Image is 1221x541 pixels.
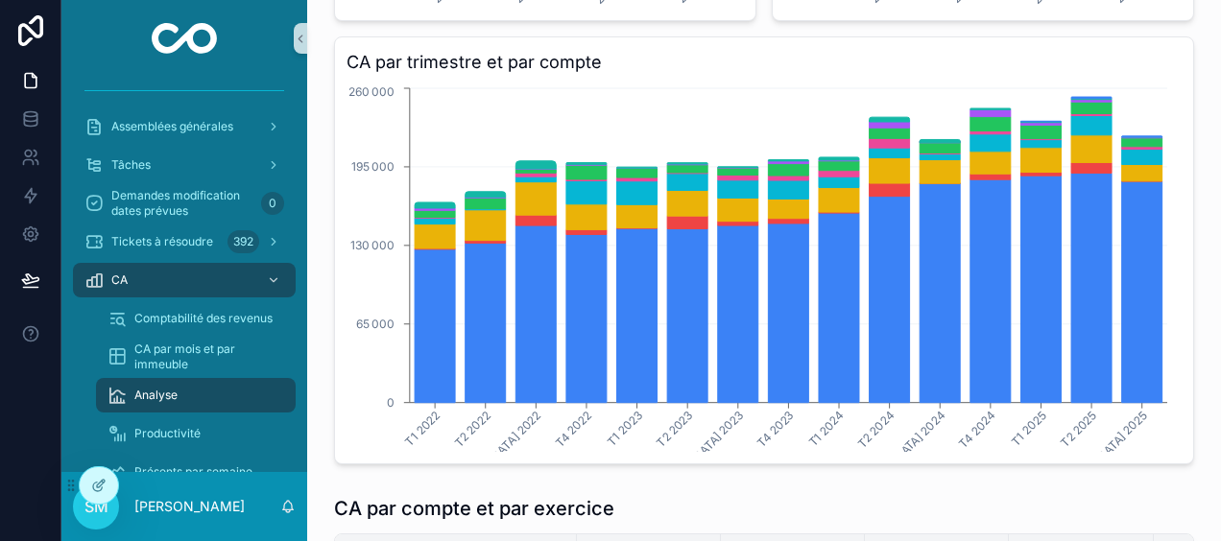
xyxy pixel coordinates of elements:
[1057,408,1099,450] tspan: T2 2025
[805,408,847,449] tspan: T1 2024
[73,263,296,297] a: CA
[356,317,395,331] tspan: 65 000
[854,408,898,451] tspan: T2 2024
[334,495,614,522] h1: CA par compte et par exercice
[111,157,151,173] span: Tâches
[134,464,252,480] span: Présents par semaine
[604,408,644,448] tspan: T1 2023
[73,186,296,221] a: Demandes modification dates prévues0
[347,49,1182,76] h3: CA par trimestre et par compte
[134,388,178,403] span: Analyse
[347,83,1182,452] div: chart
[134,497,245,516] p: [PERSON_NAME]
[387,394,395,409] tspan: 0
[350,238,395,252] tspan: 130 000
[402,408,443,448] tspan: T1 2022
[96,301,296,336] a: Comptabilité des revenus
[1008,408,1048,448] tspan: T1 2025
[84,495,108,518] span: SM
[552,408,594,450] tspan: T4 2022
[96,416,296,451] a: Productivité
[261,192,284,215] div: 0
[73,109,296,144] a: Assemblées générales
[754,408,797,450] tspan: T4 2023
[96,378,296,412] a: Analyse
[351,159,395,174] tspan: 195 000
[73,224,296,259] a: Tickets à résoudre392
[134,341,276,372] span: CA par mois et par immeuble
[73,148,296,182] a: Tâches
[96,340,296,374] a: CA par mois et par immeuble
[111,119,233,134] span: Assemblées générales
[111,272,128,288] span: CA
[955,408,998,451] tspan: T4 2024
[451,408,493,450] tspan: T2 2022
[111,234,213,249] span: Tickets à résoudre
[134,426,201,441] span: Productivité
[111,188,253,219] span: Demandes modification dates prévues
[653,408,695,450] tspan: T2 2023
[134,311,273,326] span: Comptabilité des revenus
[96,455,296,489] a: Présents par semaine
[61,77,307,472] div: scrollable content
[152,23,218,54] img: App logo
[348,84,395,99] tspan: 260 000
[227,230,259,253] div: 392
